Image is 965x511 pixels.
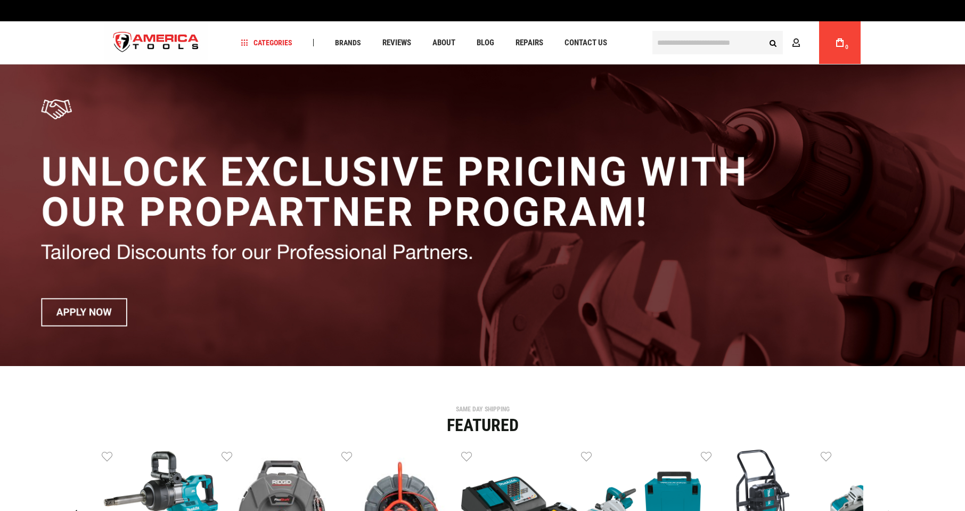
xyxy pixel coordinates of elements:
[763,33,783,53] button: Search
[560,36,612,50] a: Contact Us
[241,39,292,46] span: Categories
[104,23,208,63] img: America Tools
[428,36,460,50] a: About
[330,36,366,50] a: Brands
[477,39,494,47] span: Blog
[335,39,361,46] span: Brands
[236,36,297,50] a: Categories
[378,36,416,50] a: Reviews
[472,36,499,50] a: Blog
[382,39,411,47] span: Reviews
[565,39,607,47] span: Contact Us
[432,39,455,47] span: About
[830,21,850,64] a: 0
[104,23,208,63] a: store logo
[845,44,848,50] span: 0
[511,36,548,50] a: Repairs
[102,406,863,412] div: SAME DAY SHIPPING
[102,417,863,434] div: Featured
[516,39,543,47] span: Repairs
